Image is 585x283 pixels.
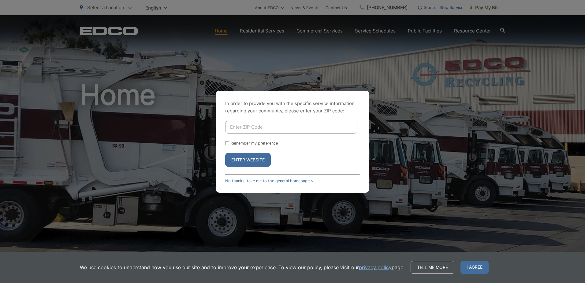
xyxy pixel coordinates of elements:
label: Remember my preference [230,141,278,145]
p: In order to provide you with the specific service information regarding your community, please en... [225,100,360,115]
a: Tell me more [411,261,454,274]
p: We use cookies to understand how you use our site and to improve your experience. To view our pol... [80,264,404,271]
span: I agree [460,261,489,274]
input: Enter ZIP Code [225,121,357,134]
a: privacy policy [359,264,392,271]
button: Enter Website [225,153,271,167]
a: No thanks, take me to the general homepage > [225,179,313,183]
